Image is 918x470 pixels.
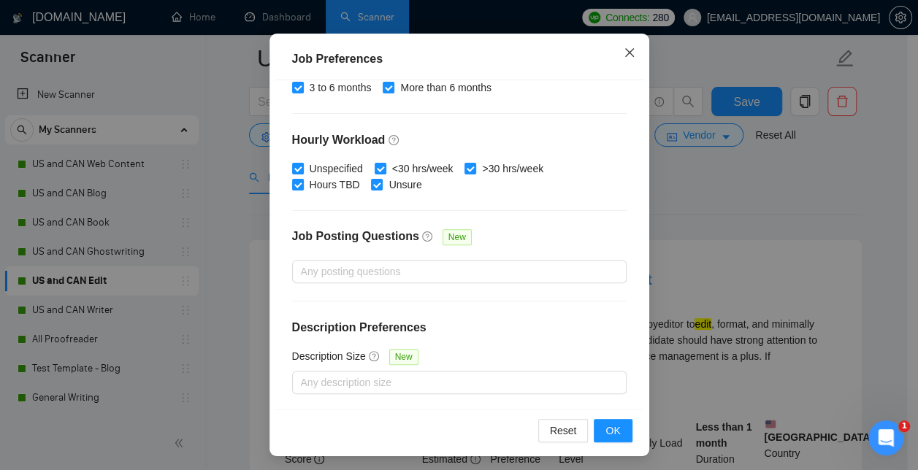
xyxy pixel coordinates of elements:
span: question-circle [422,231,434,242]
span: close [624,47,635,58]
span: >30 hrs/week [476,161,549,177]
span: 1 [898,420,910,432]
span: New [389,349,418,365]
span: OK [605,423,620,439]
span: New [443,229,472,245]
div: Job Preferences [292,50,627,68]
button: OK [594,419,632,442]
span: Unspecified [304,161,369,177]
span: Hours TBD [304,177,366,193]
h4: Hourly Workload [292,131,627,149]
button: Reset [538,419,589,442]
span: <30 hrs/week [386,161,459,177]
h4: Job Posting Questions [292,228,419,245]
span: Unsure [383,177,427,193]
span: question-circle [389,134,400,146]
span: question-circle [369,350,380,362]
h5: Description Size [292,348,366,364]
span: 3 to 6 months [304,80,378,96]
button: Close [610,34,649,73]
span: Reset [550,423,577,439]
h4: Description Preferences [292,319,627,336]
span: More than 6 months [394,80,497,96]
iframe: Intercom live chat [868,420,903,455]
